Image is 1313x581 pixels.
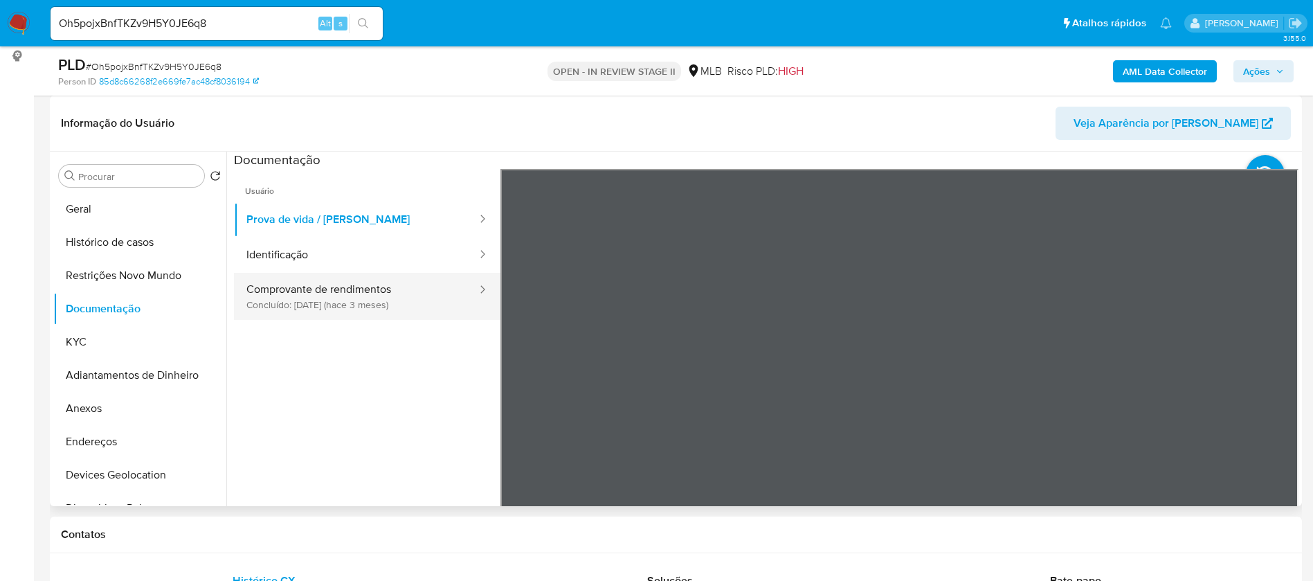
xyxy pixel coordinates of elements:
[1123,60,1207,82] b: AML Data Collector
[86,60,221,73] span: # Oh5pojxBnfTKZv9H5Y0JE6q8
[61,116,174,130] h1: Informação do Usuário
[53,392,226,425] button: Anexos
[53,226,226,259] button: Histórico de casos
[1243,60,1270,82] span: Ações
[1233,60,1294,82] button: Ações
[61,528,1291,542] h1: Contatos
[210,170,221,186] button: Retornar ao pedido padrão
[53,325,226,359] button: KYC
[53,193,226,226] button: Geral
[64,170,75,181] button: Procurar
[1072,16,1146,30] span: Atalhos rápidos
[51,15,383,33] input: Pesquise usuários ou casos...
[1160,17,1172,29] a: Notificações
[778,63,804,79] span: HIGH
[99,75,259,88] a: 85d8c66268f2e669fe7ac48cf8036194
[58,53,86,75] b: PLD
[53,458,226,492] button: Devices Geolocation
[687,64,722,79] div: MLB
[53,292,226,325] button: Documentação
[53,425,226,458] button: Endereços
[1283,33,1306,44] span: 3.155.0
[349,14,377,33] button: search-icon
[1205,17,1283,30] p: renata.fdelgado@mercadopago.com.br
[53,492,226,525] button: Dispositivos Point
[53,359,226,392] button: Adiantamentos de Dinheiro
[1056,107,1291,140] button: Veja Aparência por [PERSON_NAME]
[547,62,681,81] p: OPEN - IN REVIEW STAGE II
[1113,60,1217,82] button: AML Data Collector
[58,75,96,88] b: Person ID
[338,17,343,30] span: s
[53,259,226,292] button: Restrições Novo Mundo
[727,64,804,79] span: Risco PLD:
[1288,16,1303,30] a: Sair
[1074,107,1258,140] span: Veja Aparência por [PERSON_NAME]
[78,170,199,183] input: Procurar
[320,17,331,30] span: Alt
